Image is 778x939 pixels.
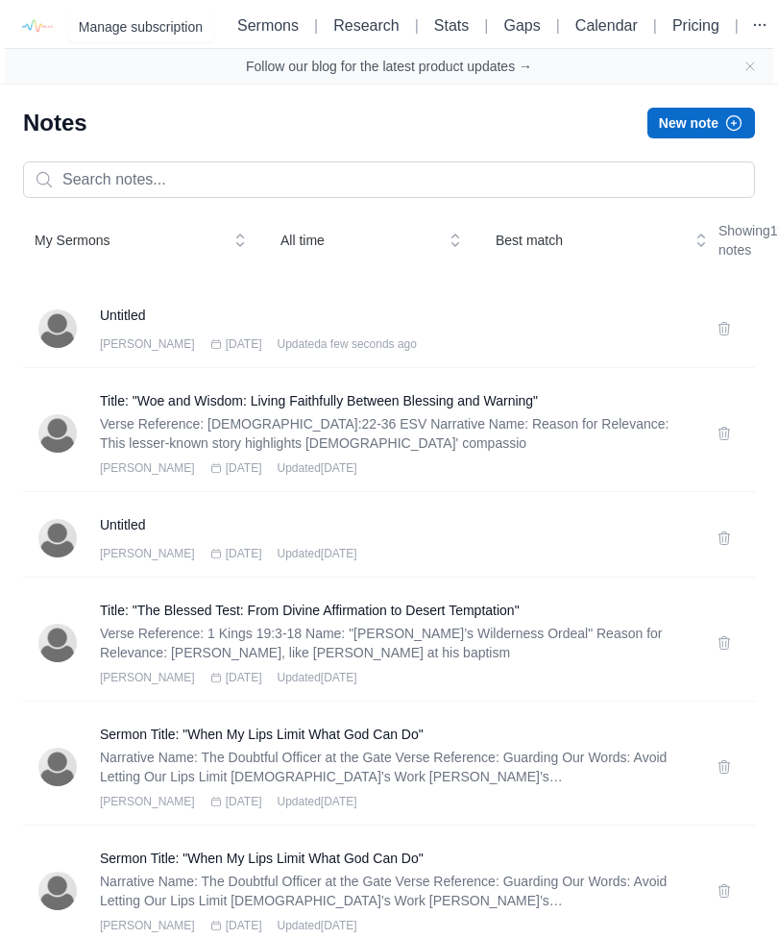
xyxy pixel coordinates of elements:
span: [DATE] [226,546,262,561]
img: Matt [38,748,77,786]
a: Untitled [100,515,693,534]
a: Stats [434,17,469,34]
a: Research [333,17,399,34]
button: All time [269,223,473,258]
span: [PERSON_NAME] [100,918,195,933]
a: Title: "The Blessed Test: From Divine Affirmation to Desert Temptation" [100,601,693,620]
span: Updated [DATE] [277,794,356,809]
span: All time [280,231,434,250]
a: Title: "Woe and Wisdom: Living Faithfully Between Blessing and Warning" [100,391,693,410]
a: Untitled [100,306,693,325]
span: [DATE] [226,670,262,685]
span: Updated [DATE] [277,546,356,561]
span: Updated [DATE] [277,460,356,476]
span: [PERSON_NAME] [100,460,195,476]
h1: Notes [23,108,87,138]
span: [PERSON_NAME] [100,670,195,685]
li: | [476,14,496,37]
button: My Sermons [23,223,257,258]
span: Updated a few seconds ago [277,336,416,352]
img: Matt [38,309,77,348]
span: [DATE] [226,460,262,476]
a: Sermon Title: "When My Lips Limit What God Can Do" [100,725,693,744]
img: logo [14,5,58,48]
p: Narrative Name: The Doubtful Officer at the Gate Verse Reference: Guarding Our Words: Avoid Letti... [100,748,693,786]
button: Close banner [742,59,758,74]
a: Calendar [575,17,638,34]
img: Matt [38,624,77,662]
span: [PERSON_NAME] [100,546,195,561]
img: Matt [38,872,77,910]
img: Matt [38,414,77,453]
button: Manage subscription [67,12,214,42]
button: New note [647,108,755,138]
li: | [548,14,568,37]
li: | [727,14,746,37]
li: | [407,14,426,37]
span: [DATE] [226,918,262,933]
p: Verse Reference: [DEMOGRAPHIC_DATA]:22-36 ESV Narrative Name: Reason for Relevance: This lesser-k... [100,414,693,453]
img: Matt [38,519,77,557]
span: [PERSON_NAME] [100,336,195,352]
a: Sermon Title: "When My Lips Limit What God Can Do" [100,849,693,868]
li: | [645,14,665,37]
a: Sermons [237,17,299,34]
li: | [306,14,326,37]
span: Updated [DATE] [277,670,356,685]
a: Pricing [672,17,719,34]
span: Best match [496,231,680,250]
span: Updated [DATE] [277,918,356,933]
span: [DATE] [226,794,262,809]
span: [DATE] [226,336,262,352]
p: Narrative Name: The Doubtful Officer at the Gate Verse Reference: Guarding Our Words: Avoid Letti... [100,872,693,910]
a: Follow our blog for the latest product updates → [246,57,532,76]
p: Verse Reference: 1 Kings 19:3-18 Name: "[PERSON_NAME]’s Wilderness Ordeal" Reason for Relevance: ... [100,624,693,662]
span: [PERSON_NAME] [100,794,195,809]
a: Gaps [503,17,540,34]
button: Best match [484,223,718,258]
input: Search notes... [23,161,755,198]
span: My Sermons [35,231,219,250]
